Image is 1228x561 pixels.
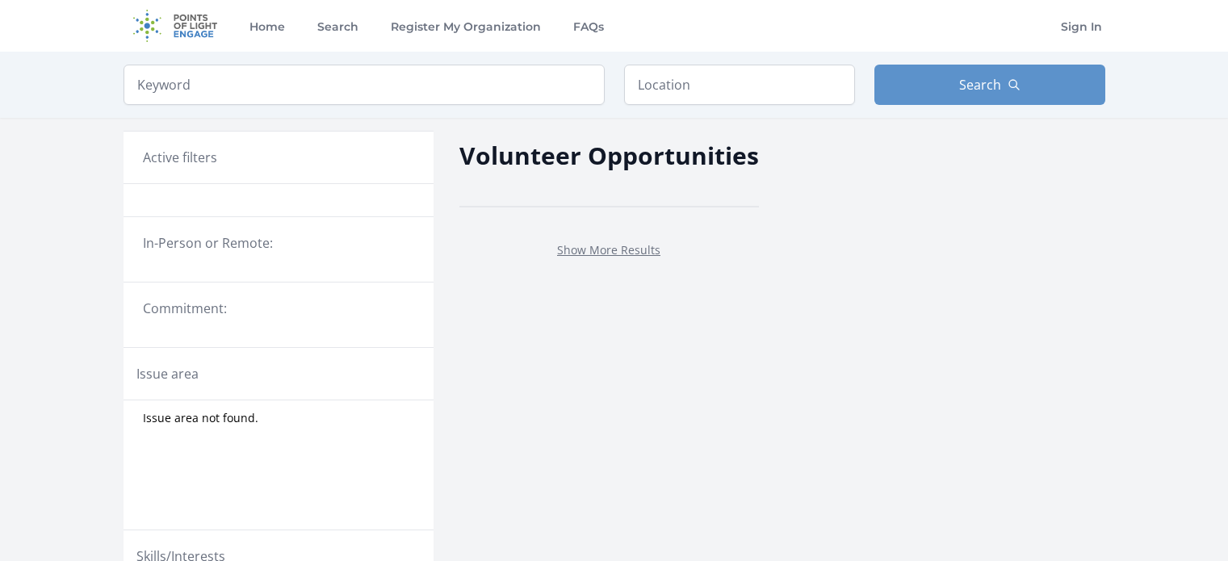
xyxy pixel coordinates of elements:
legend: Issue area [136,364,199,383]
input: Location [624,65,855,105]
h3: Active filters [143,148,217,167]
span: Issue area not found. [143,410,258,426]
h2: Volunteer Opportunities [459,137,759,174]
span: Search [959,75,1001,94]
legend: In-Person or Remote: [143,233,414,253]
input: Keyword [124,65,605,105]
button: Search [874,65,1105,105]
a: Show More Results [557,242,660,257]
legend: Commitment: [143,299,414,318]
